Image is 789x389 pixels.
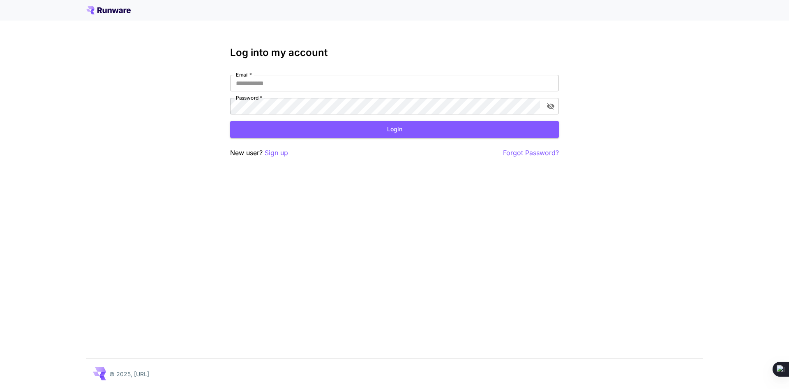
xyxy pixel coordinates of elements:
button: toggle password visibility [543,99,558,114]
label: Email [236,71,252,78]
button: Sign up [265,148,288,158]
p: New user? [230,148,288,158]
label: Password [236,94,262,101]
button: Login [230,121,559,138]
p: © 2025, [URL] [109,370,149,378]
h3: Log into my account [230,47,559,58]
button: Forgot Password? [503,148,559,158]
